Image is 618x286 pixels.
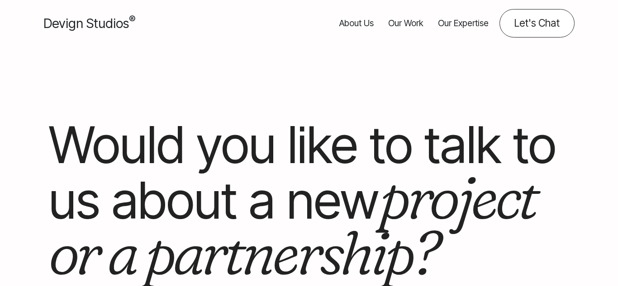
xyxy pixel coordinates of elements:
[388,9,423,38] a: Our Work
[129,14,135,25] sup: ®
[339,9,374,38] a: About Us
[438,9,489,38] a: Our Expertise
[43,14,135,33] a: Devign Studios® Homepage
[499,9,575,38] a: Contact us about your project
[43,15,135,31] span: Devign Studios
